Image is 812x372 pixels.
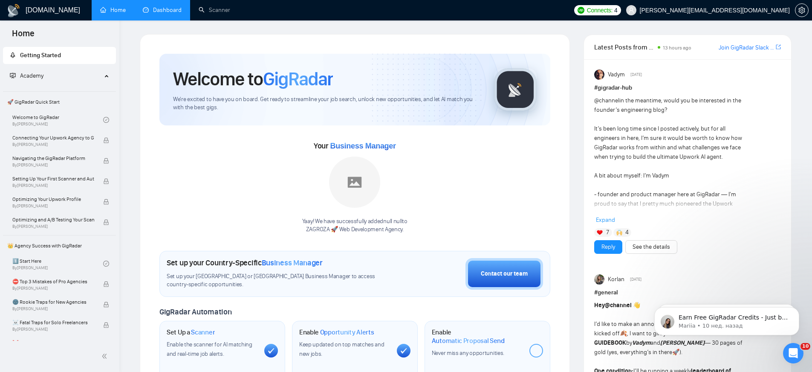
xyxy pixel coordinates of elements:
img: gigradar-logo.png [494,68,537,111]
span: Optimizing and A/B Testing Your Scanner for Better Results [12,215,94,224]
button: Отправить сообщение… [146,269,160,283]
span: вони [14,65,29,72]
span: звернутися [56,49,92,55]
button: Contact our team [465,258,543,290]
div: Yaay! We have successfully added null null to [302,218,407,234]
span: Expand [596,216,615,224]
span: 🍂 [620,330,627,337]
strong: Vadym [632,339,650,346]
span: lock [103,302,109,308]
span: Opportunity Alerts [320,328,374,337]
span: вручну [53,65,75,72]
span: lock [103,219,109,225]
span: до [92,49,100,55]
div: Dima говорит… [7,217,164,271]
iframe: Intercom notifications сообщение [642,289,812,349]
span: 4 [614,6,618,15]
span: Set up your [GEOGRAPHIC_DATA] or [GEOGRAPHIC_DATA] Business Manager to access country-specific op... [167,273,393,289]
span: Vadym [608,70,625,79]
span: Connecting Your Upwork Agency to GigRadar [12,134,94,142]
span: ⛔ Top 3 Mistakes of Pro Agencies [12,277,94,286]
span: [DATE] [630,276,642,283]
span: GigRadar [263,67,333,90]
img: ❤️ [597,230,603,235]
span: дані [96,40,109,47]
button: go back [6,3,22,20]
div: Contact our team [481,269,528,279]
img: Korlan [594,274,604,285]
span: можуть [29,65,52,72]
h1: Set up your Country-Specific [167,258,323,267]
img: logo [7,4,20,17]
div: Дякую, то я ще роботу писав [58,172,164,191]
div: Не видаляв нічого [99,197,157,205]
span: user [628,7,634,13]
span: lock [103,322,109,328]
a: Welcome to GigRadarBy[PERSON_NAME] [12,110,103,129]
span: 👑 Agency Success with GigRadar [4,237,115,254]
div: vladyslav.olefir@zagroza.agency говорит… [7,172,164,192]
span: By [PERSON_NAME] [12,163,94,168]
span: By [PERSON_NAME] [12,306,94,311]
a: searchScanner [199,6,230,14]
button: Добавить вложение [13,273,20,279]
span: акаунт. [14,65,154,81]
span: ваш [123,65,136,72]
a: Join GigRadar Slack Community [719,43,774,52]
span: fund-projection-screen [10,73,16,78]
div: Підключи оператора, будь ласка [46,93,164,112]
span: 🌚 Rookie Traps for New Agencies [12,298,94,306]
span: вам [31,40,42,47]
div: Дякую, то я ще роботу писав [65,177,157,186]
span: підтримки [14,49,154,64]
span: Korlan [608,275,624,284]
span: [DATE] [630,71,642,78]
button: Reply [594,240,622,254]
a: Reply [601,242,615,252]
p: ZAGROZA 🚀 Web Development Agency . [302,226,407,234]
span: Latest Posts from the GigRadar Community [594,42,655,52]
span: lock [103,137,109,143]
a: See the details [633,242,670,252]
span: @channel [605,302,632,309]
span: lock [103,178,109,184]
span: на [68,19,75,26]
span: ❌ How to get banned on Upwork [12,339,94,347]
a: export [776,43,781,51]
span: setting [795,7,808,14]
span: GigRadar Automation [159,307,231,317]
a: dashboardDashboard [143,6,182,14]
span: або [27,19,38,26]
div: Перепрошую, наче я і є оператор [7,119,126,138]
span: Setting Up Your First Scanner and Auto-Bidder [12,174,94,183]
a: 1️⃣ Start HereBy[PERSON_NAME] [12,254,103,273]
button: Главная [133,3,150,20]
h1: Enable [432,328,523,345]
div: in the meantime, would you be interested in the founder’s engineering blog? It’s been long time s... [594,96,744,340]
span: By [PERSON_NAME] [12,142,94,147]
span: 7 [606,228,609,237]
span: ☠️ Fatal Traps for Solo Freelancers [12,318,94,327]
textarea: Ваше сообщение... [7,255,163,269]
button: setting [795,3,809,17]
span: [EMAIL_ADDRESS][DOMAIN_NAME]. [14,19,130,35]
h1: Enable [299,328,374,337]
span: By [PERSON_NAME] [12,183,94,188]
span: Connects: [587,6,613,15]
div: Бачу, що наче має бути 2 менеджера додано, зараз перезапущу для вас процес оновлення з нуля 🙏 [14,222,133,247]
div: vladyslav.olefir@zagroza.agency говорит… [7,192,164,217]
span: Never miss any opportunities. [432,349,504,357]
h1: # gigradar-hub [594,83,781,93]
strong: Hey [594,302,632,309]
span: rocket [10,52,16,58]
span: Business Manager [330,142,396,150]
img: Profile image for Dima [24,5,38,18]
span: check-circle [103,117,109,123]
span: Scanner [191,328,215,337]
iframe: Intercom live chat [783,343,803,363]
img: upwork-logo.png [578,7,584,14]
span: технічної [100,49,129,55]
span: lock [103,281,109,287]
